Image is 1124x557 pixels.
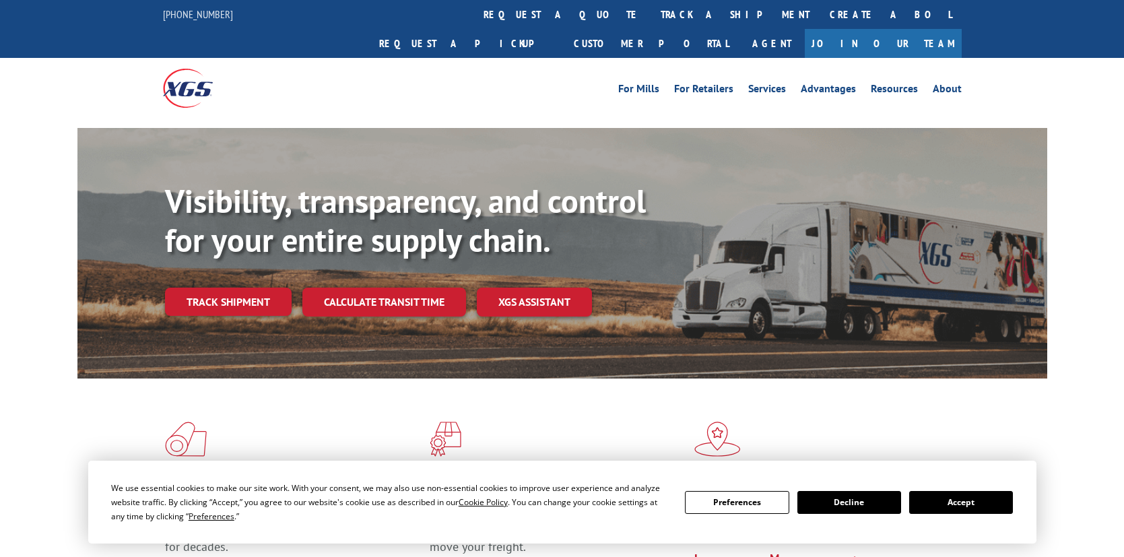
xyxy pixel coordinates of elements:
[302,288,466,317] a: Calculate transit time
[165,288,292,316] a: Track shipment
[165,180,646,261] b: Visibility, transparency, and control for your entire supply chain.
[165,506,419,554] span: As an industry carrier of choice, XGS has brought innovation and dedication to flooring logistics...
[189,511,234,522] span: Preferences
[618,84,659,98] a: For Mills
[685,491,789,514] button: Preferences
[694,422,741,457] img: xgs-icon-flagship-distribution-model-red
[165,422,207,457] img: xgs-icon-total-supply-chain-intelligence-red
[111,481,669,523] div: We use essential cookies to make our site work. With your consent, we may also use non-essential ...
[797,491,901,514] button: Decline
[564,29,739,58] a: Customer Portal
[933,84,962,98] a: About
[748,84,786,98] a: Services
[739,29,805,58] a: Agent
[430,422,461,457] img: xgs-icon-focused-on-flooring-red
[477,288,592,317] a: XGS ASSISTANT
[674,84,733,98] a: For Retailers
[909,491,1013,514] button: Accept
[88,461,1036,544] div: Cookie Consent Prompt
[163,7,233,21] a: [PHONE_NUMBER]
[369,29,564,58] a: Request a pickup
[805,29,962,58] a: Join Our Team
[459,496,508,508] span: Cookie Policy
[871,84,918,98] a: Resources
[801,84,856,98] a: Advantages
